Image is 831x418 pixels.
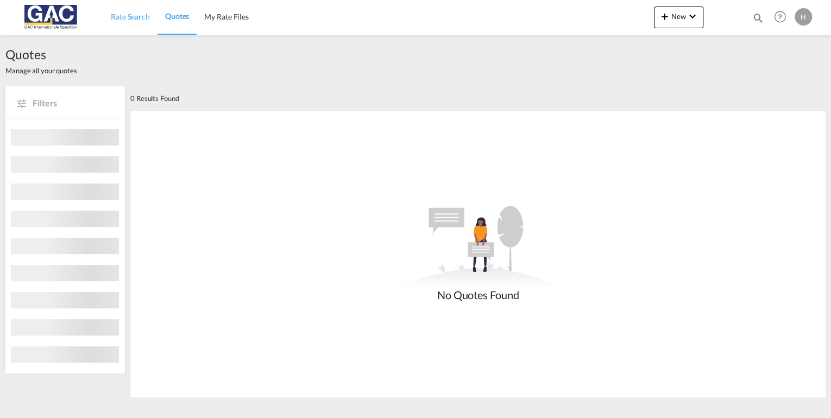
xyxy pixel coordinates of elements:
div: Help [771,8,795,27]
span: Quotes [5,46,77,63]
div: H [795,8,812,26]
md-icon: icon-plus 400-fg [658,10,671,23]
md-icon: assets/icons/custom/empty_quotes.svg [396,206,559,287]
span: New [658,12,699,21]
button: icon-plus 400-fgNewicon-chevron-down [654,7,703,28]
span: My Rate Files [204,12,249,21]
div: No Quotes Found [396,287,559,302]
md-icon: icon-chevron-down [686,10,699,23]
md-icon: icon-magnify [752,12,764,24]
span: Quotes [165,11,189,21]
span: Rate Search [111,12,150,21]
img: 9f305d00dc7b11eeb4548362177db9c3.png [16,5,90,29]
div: icon-magnify [752,12,764,28]
span: Help [771,8,789,26]
div: 0 Results Found [130,86,179,110]
span: Filters [33,97,114,109]
span: Manage all your quotes [5,66,77,75]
